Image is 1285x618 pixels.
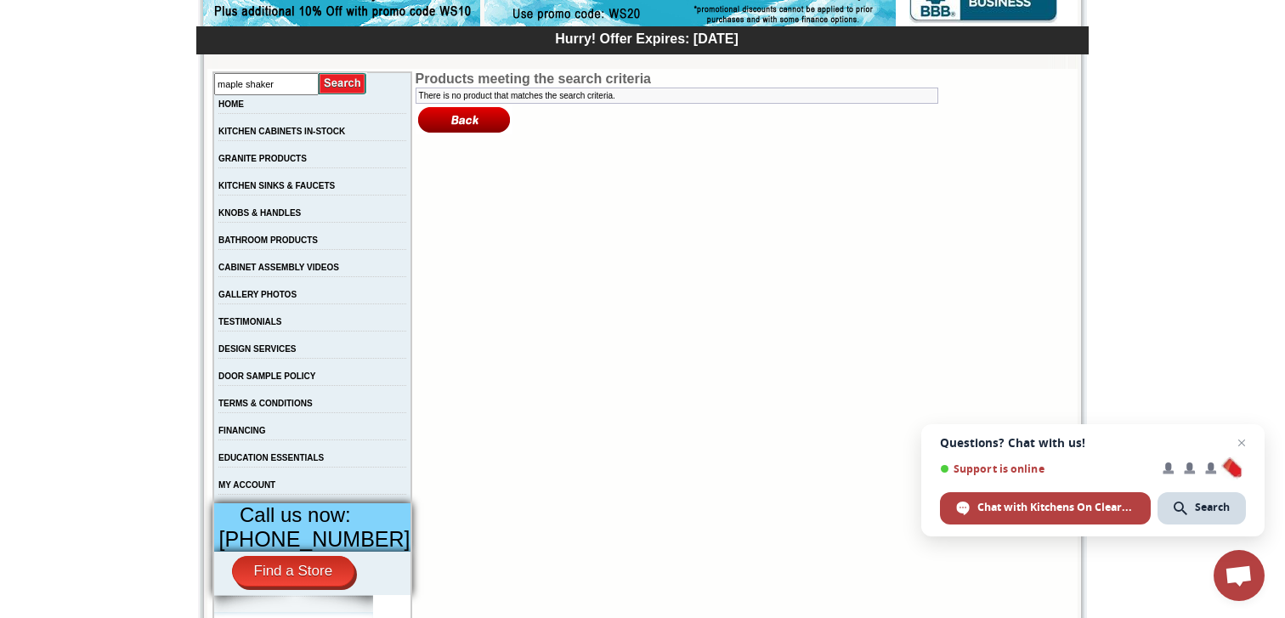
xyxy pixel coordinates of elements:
a: TERMS & CONDITIONS [218,399,313,408]
img: Back [416,105,512,134]
span: Search [1158,492,1246,524]
span: Search [1195,500,1230,515]
td: There is no product that matches the search criteria. [417,89,937,102]
span: Questions? Chat with us! [940,436,1246,450]
a: FINANCING [218,426,266,435]
a: Find a Store [232,556,355,587]
td: Products meeting the search criteria [416,71,965,87]
span: Chat with Kitchens On Clearance [977,500,1135,515]
a: BATHROOM PRODUCTS [218,235,318,245]
span: [PHONE_NUMBER] [219,527,410,551]
a: KITCHEN CABINETS IN-STOCK [218,127,345,136]
a: EDUCATION ESSENTIALS [218,453,324,462]
a: HOME [218,99,244,109]
span: Chat with Kitchens On Clearance [940,492,1151,524]
a: KNOBS & HANDLES [218,208,301,218]
a: MY ACCOUNT [218,480,275,490]
a: Open chat [1214,550,1265,601]
a: CABINET ASSEMBLY VIDEOS [218,263,339,272]
div: Hurry! Offer Expires: [DATE] [205,29,1089,47]
a: GRANITE PRODUCTS [218,154,307,163]
a: DESIGN SERVICES [218,344,297,354]
a: KITCHEN SINKS & FAUCETS [218,181,335,190]
input: Submit [319,72,367,95]
a: TESTIMONIALS [218,317,281,326]
a: GALLERY PHOTOS [218,290,297,299]
span: Call us now: [240,503,351,526]
span: Support is online [940,462,1151,475]
a: DOOR SAMPLE POLICY [218,371,315,381]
